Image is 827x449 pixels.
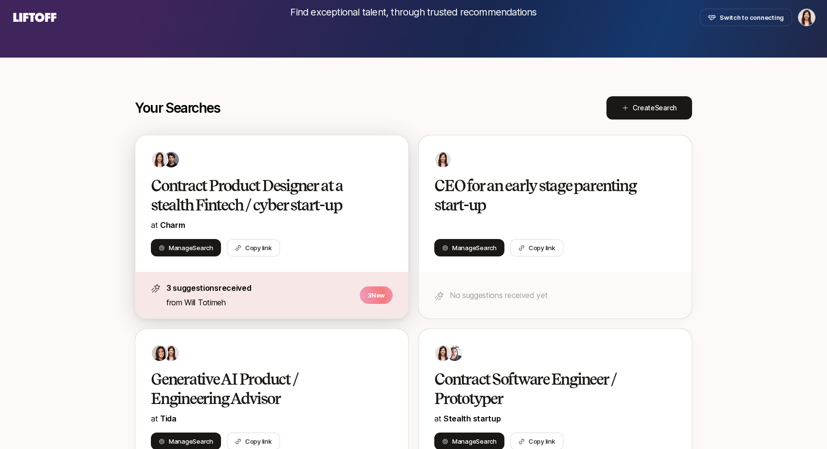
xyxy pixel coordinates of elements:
[633,102,677,114] span: Create
[169,243,213,253] span: Manage
[151,412,393,425] p: at
[152,345,167,361] img: 71d7b91d_d7cb_43b4_a7ea_a9b2f2cc6e03.jpg
[152,152,167,167] img: 078aaabc_77bf_4f62_99c8_43516fd9b0fa.jpg
[160,414,177,423] span: Tida
[476,244,496,252] span: Search
[435,345,451,361] img: 078aaabc_77bf_4f62_99c8_43516fd9b0fa.jpg
[151,239,221,256] button: ManageSearch
[151,219,393,231] p: at
[360,286,393,304] p: 3 New
[510,239,563,256] button: Copy link
[151,176,372,215] h2: Contract Product Designer at a stealth Fintech / cyber start-up
[163,152,179,167] img: 1ec05670_0ea3_42c5_8156_a8508411ea81.jpg
[452,436,497,446] span: Manage
[434,239,504,256] button: ManageSearch
[606,96,692,120] button: CreateSearch
[720,13,784,22] span: Switch to connecting
[166,282,354,294] p: 3 suggestions received
[184,298,225,307] span: Will Totimeh
[450,289,676,301] p: No suggestions received yet
[135,100,221,116] p: Your Searches
[434,291,444,301] img: star-icon
[798,9,815,26] button: Nili Metuki
[434,412,676,425] p: at
[227,239,280,256] button: Copy link
[655,104,677,112] span: Search
[435,152,451,167] img: 078aaabc_77bf_4f62_99c8_43516fd9b0fa.jpg
[700,9,792,26] button: Switch to connecting
[163,345,179,361] img: 078aaabc_77bf_4f62_99c8_43516fd9b0fa.jpg
[166,296,354,309] p: from
[151,284,161,293] img: star-icon
[798,9,815,26] img: Nili Metuki
[476,437,496,445] span: Search
[192,244,213,252] span: Search
[160,220,185,230] span: Charm
[434,176,656,215] h2: CEO for an early stage parenting start-up
[452,243,497,253] span: Manage
[151,370,372,408] h2: Generative AI Product / Engineering Advisor
[434,370,656,408] h2: Contract Software Engineer / Prototyper
[192,437,213,445] span: Search
[443,414,501,423] span: Stealth startup
[447,345,462,361] img: 13d1d168_3956_4e31_ab48_dc303fdbe462.jpg
[169,436,213,446] span: Manage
